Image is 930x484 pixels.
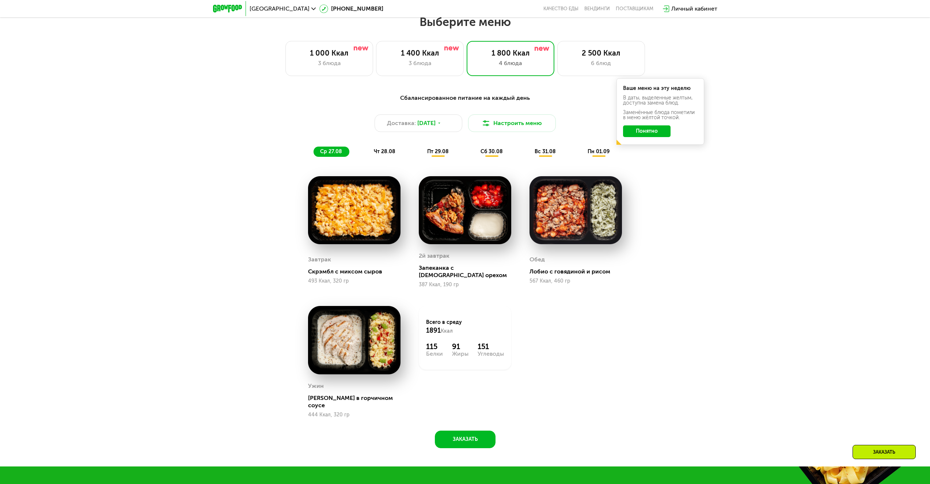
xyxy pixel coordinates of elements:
[535,148,556,155] span: вс 31.08
[417,119,436,128] span: [DATE]
[529,254,545,265] div: Обед
[426,326,441,334] span: 1891
[419,282,511,288] div: 387 Ккал, 190 гр
[565,49,637,57] div: 2 500 Ккал
[320,148,342,155] span: ср 27.08
[319,4,383,13] a: [PHONE_NUMBER]
[452,351,468,357] div: Жиры
[452,342,468,351] div: 91
[671,4,717,13] div: Личный кабинет
[308,254,331,265] div: Завтрак
[478,351,504,357] div: Углеводы
[308,412,401,418] div: 444 Ккал, 320 гр
[23,15,907,29] h2: Выберите меню
[293,59,365,68] div: 3 блюда
[584,6,610,12] a: Вендинги
[308,381,324,392] div: Ужин
[384,59,456,68] div: 3 блюда
[441,328,453,334] span: Ккал
[426,351,443,357] div: Белки
[419,264,517,279] div: Запеканка с [DEMOGRAPHIC_DATA] орехом
[588,148,610,155] span: пн 01.09
[293,49,365,57] div: 1 000 Ккал
[623,95,698,106] div: В даты, выделенные желтым, доступна замена блюд.
[426,342,443,351] div: 115
[543,6,578,12] a: Качество еды
[478,342,504,351] div: 151
[529,268,628,275] div: Лобио с говядиной и рисом
[623,86,698,91] div: Ваше меню на эту неделю
[468,114,556,132] button: Настроить меню
[308,278,401,284] div: 493 Ккал, 320 гр
[419,250,449,261] div: 2й завтрак
[481,148,503,155] span: сб 30.08
[387,119,416,128] span: Доставка:
[474,59,547,68] div: 4 блюда
[384,49,456,57] div: 1 400 Ккал
[529,278,622,284] div: 567 Ккал, 460 гр
[308,268,406,275] div: Скрэмбл с миксом сыров
[308,394,406,409] div: [PERSON_NAME] в горчичном соусе
[249,94,682,103] div: Сбалансированное питание на каждый день
[435,431,496,448] button: Заказать
[853,445,916,459] div: Заказать
[374,148,395,155] span: чт 28.08
[474,49,547,57] div: 1 800 Ккал
[623,110,698,120] div: Заменённые блюда пометили в меню жёлтой точкой.
[250,6,310,12] span: [GEOGRAPHIC_DATA]
[623,125,671,137] button: Понятно
[427,148,449,155] span: пт 29.08
[565,59,637,68] div: 6 блюд
[616,6,653,12] div: поставщикам
[426,319,504,335] div: Всего в среду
